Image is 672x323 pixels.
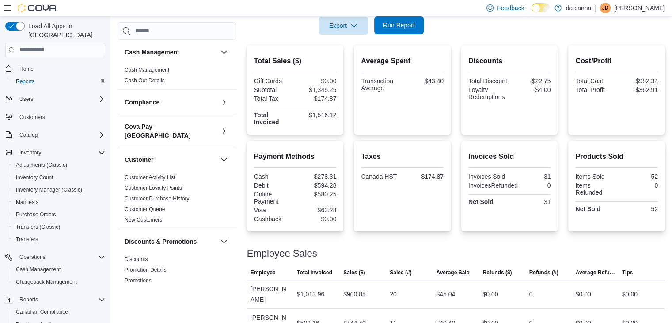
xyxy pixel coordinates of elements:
[622,269,633,276] span: Tips
[19,114,45,121] span: Customers
[254,112,279,126] strong: Total Invoiced
[2,62,109,75] button: Home
[16,94,37,104] button: Users
[297,191,336,198] div: $580.25
[2,146,109,159] button: Inventory
[125,266,167,273] span: Promotion Details
[2,251,109,263] button: Operations
[622,289,638,300] div: $0.00
[254,95,293,102] div: Total Tax
[511,173,551,180] div: 31
[125,267,167,273] a: Promotion Details
[219,236,229,247] button: Discounts & Promotions
[324,17,363,35] span: Export
[497,4,524,12] span: Feedback
[383,21,415,30] span: Run Report
[12,76,38,87] a: Reports
[16,130,105,140] span: Catalog
[468,77,508,85] div: Total Discount
[12,277,105,287] span: Chargeback Management
[9,75,109,88] button: Reports
[125,216,162,223] span: New Customers
[12,222,105,232] span: Transfers (Classic)
[125,277,152,284] a: Promotions
[12,197,105,208] span: Manifests
[125,155,217,164] button: Customer
[16,63,105,74] span: Home
[16,252,49,262] button: Operations
[12,172,57,183] a: Inventory Count
[12,264,105,275] span: Cash Management
[12,172,105,183] span: Inventory Count
[16,199,38,206] span: Manifests
[125,277,152,284] span: Promotions
[297,77,336,85] div: $0.00
[595,3,596,13] p: |
[16,223,60,231] span: Transfers (Classic)
[468,173,508,180] div: Invoices Sold
[374,16,424,34] button: Run Report
[619,173,658,180] div: 52
[16,112,105,123] span: Customers
[343,289,366,300] div: $900.85
[575,86,615,93] div: Total Profit
[254,56,337,66] h2: Total Sales ($)
[319,17,368,35] button: Export
[16,130,41,140] button: Catalog
[125,155,153,164] h3: Customer
[9,306,109,318] button: Canadian Compliance
[482,269,512,276] span: Refunds ($)
[125,256,148,263] span: Discounts
[602,3,609,13] span: JD
[361,173,400,180] div: Canada HST
[12,307,105,317] span: Canadian Compliance
[12,234,105,245] span: Transfers
[575,56,658,66] h2: Cost/Profit
[521,182,551,189] div: 0
[297,86,336,93] div: $1,345.25
[468,182,518,189] div: InvoicesRefunded
[18,4,57,12] img: Cova
[9,208,109,221] button: Purchase Orders
[12,209,60,220] a: Purchase Orders
[566,3,592,13] p: da canna
[511,77,551,85] div: -$22.75
[254,191,293,205] div: Online Payment
[12,277,80,287] a: Chargeback Management
[575,77,615,85] div: Total Cost
[19,96,33,103] span: Users
[19,65,34,73] span: Home
[125,195,190,202] span: Customer Purchase History
[125,122,217,140] h3: Cova Pay [GEOGRAPHIC_DATA]
[16,252,105,262] span: Operations
[532,3,550,12] input: Dark Mode
[404,173,444,180] div: $174.87
[125,67,169,73] a: Cash Management
[125,66,169,73] span: Cash Management
[619,182,658,189] div: 0
[16,174,53,181] span: Inventory Count
[19,149,41,156] span: Inventory
[2,93,109,105] button: Users
[12,160,71,170] a: Adjustments (Classic)
[16,147,105,158] span: Inventory
[619,205,658,212] div: 52
[361,151,444,162] h2: Taxes
[9,171,109,184] button: Inventory Count
[125,98,217,107] button: Compliance
[125,185,182,192] span: Customer Loyalty Points
[125,77,165,84] a: Cash Out Details
[125,48,179,57] h3: Cash Management
[125,217,162,223] a: New Customers
[12,264,64,275] a: Cash Management
[12,234,42,245] a: Transfers
[254,182,293,189] div: Debit
[25,22,105,39] span: Load All Apps in [GEOGRAPHIC_DATA]
[16,308,68,315] span: Canadian Compliance
[125,256,148,262] a: Discounts
[297,173,336,180] div: $278.31
[247,248,317,259] h3: Employee Sales
[576,289,591,300] div: $0.00
[12,185,105,195] span: Inventory Manager (Classic)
